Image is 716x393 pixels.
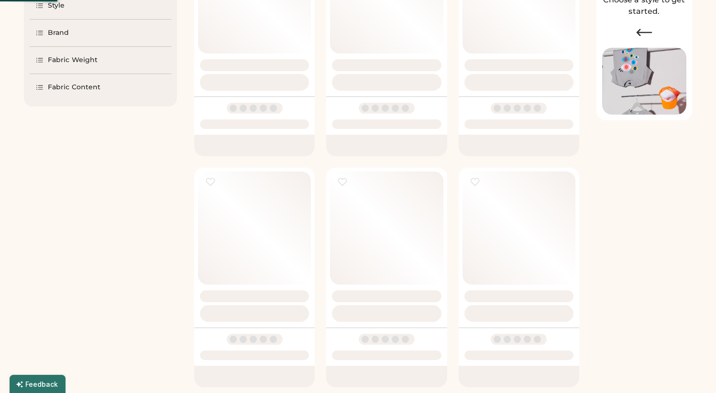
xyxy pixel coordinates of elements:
[48,28,69,38] div: Brand
[48,83,100,92] div: Fabric Content
[48,55,98,65] div: Fabric Weight
[602,48,686,115] img: Image of Lisa Congdon Eye Print on T-Shirt and Hat
[48,1,65,11] div: Style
